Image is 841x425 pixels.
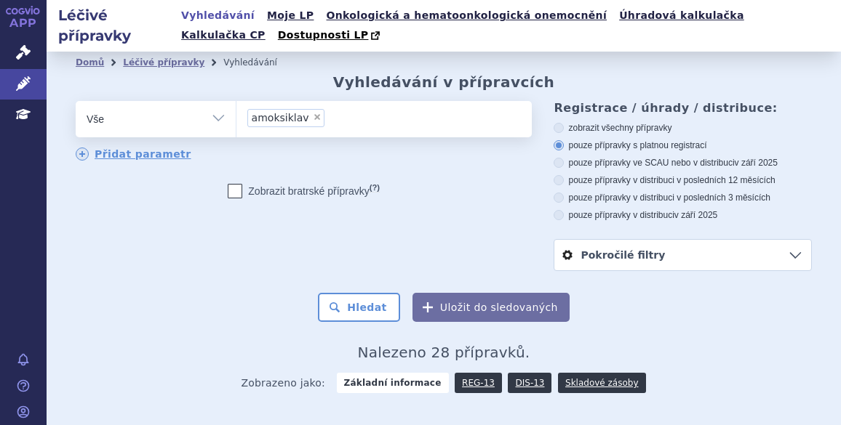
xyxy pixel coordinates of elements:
[370,183,380,193] abbr: (?)
[412,293,570,322] button: Uložit do sledovaných
[329,108,337,126] input: amoksiklav
[674,210,717,220] span: v září 2025
[76,147,191,161] a: Přidat parametr
[228,184,380,198] label: Zobrazit bratrské přípravky
[508,373,551,393] a: DIS-13
[735,158,778,168] span: v září 2025
[554,101,812,115] h3: Registrace / úhrady / distribuce:
[313,113,322,121] span: ×
[455,373,502,393] a: REG-13
[554,122,812,134] label: zobrazit všechny přípravky
[123,57,204,68] a: Léčivé přípravky
[274,25,388,46] a: Dostupnosti LP
[333,73,555,91] h2: Vyhledávání v přípravcích
[554,209,812,221] label: pouze přípravky v distribuci
[554,139,812,151] label: pouze přípravky s platnou registrací
[76,57,104,68] a: Domů
[554,240,811,270] a: Pokročilé filtry
[252,113,309,123] span: amoksiklav
[177,25,270,45] a: Kalkulačka CP
[554,174,812,186] label: pouze přípravky v distribuci v posledních 12 měsících
[358,344,530,361] span: Nalezeno 28 přípravků.
[177,6,259,25] a: Vyhledávání
[241,373,325,393] span: Zobrazeno jako:
[223,52,296,73] li: Vyhledávání
[554,157,812,169] label: pouze přípravky ve SCAU nebo v distribuci
[318,293,400,322] button: Hledat
[337,373,449,393] strong: Základní informace
[615,6,749,25] a: Úhradová kalkulačka
[322,6,612,25] a: Onkologická a hematoonkologická onemocnění
[263,6,318,25] a: Moje LP
[47,5,177,46] h2: Léčivé přípravky
[278,29,369,41] span: Dostupnosti LP
[554,192,812,203] label: pouze přípravky v distribuci v posledních 3 měsících
[558,373,645,393] a: Skladové zásoby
